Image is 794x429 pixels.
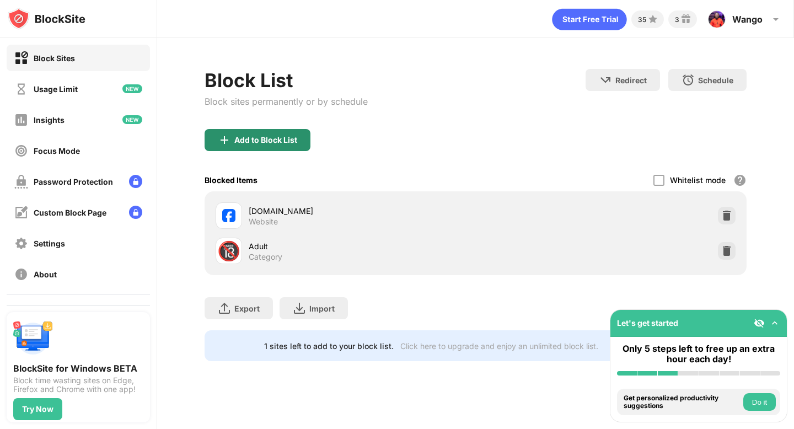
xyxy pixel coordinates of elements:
[400,341,598,351] div: Click here to upgrade and enjoy an unlimited block list.
[13,363,143,374] div: BlockSite for Windows BETA
[14,144,28,158] img: focus-off.svg
[646,13,659,26] img: points-small.svg
[13,376,143,394] div: Block time wasting sites on Edge, Firefox and Chrome with one app!
[264,341,394,351] div: 1 sites left to add to your block list.
[222,209,235,222] img: favicons
[129,175,142,188] img: lock-menu.svg
[743,393,776,411] button: Do it
[14,267,28,281] img: about-off.svg
[249,252,282,262] div: Category
[34,53,75,63] div: Block Sites
[22,405,53,414] div: Try Now
[205,96,368,107] div: Block sites permanently or by schedule
[13,319,53,358] img: push-desktop.svg
[698,76,733,85] div: Schedule
[34,270,57,279] div: About
[34,146,80,155] div: Focus Mode
[14,206,28,219] img: customize-block-page-off.svg
[8,8,85,30] img: logo-blocksite.svg
[552,8,627,30] div: animation
[205,175,257,185] div: Blocked Items
[34,115,65,125] div: Insights
[249,217,278,227] div: Website
[129,206,142,219] img: lock-menu.svg
[14,237,28,250] img: settings-off.svg
[234,136,297,144] div: Add to Block List
[754,318,765,329] img: eye-not-visible.svg
[14,82,28,96] img: time-usage-off.svg
[615,76,647,85] div: Redirect
[675,15,679,24] div: 3
[34,84,78,94] div: Usage Limit
[769,318,780,329] img: omni-setup-toggle.svg
[679,13,693,26] img: reward-small.svg
[249,240,475,252] div: Adult
[122,84,142,93] img: new-icon.svg
[122,115,142,124] img: new-icon.svg
[617,344,780,364] div: Only 5 steps left to free up an extra hour each day!
[617,318,678,328] div: Let's get started
[14,51,28,65] img: block-on.svg
[205,69,368,92] div: Block List
[34,239,65,248] div: Settings
[638,15,646,24] div: 35
[234,304,260,313] div: Export
[217,240,240,262] div: 🔞
[14,113,28,127] img: insights-off.svg
[34,177,113,186] div: Password Protection
[670,175,726,185] div: Whitelist mode
[34,208,106,217] div: Custom Block Page
[249,205,475,217] div: [DOMAIN_NAME]
[309,304,335,313] div: Import
[624,394,741,410] div: Get personalized productivity suggestions
[14,175,28,189] img: password-protection-off.svg
[708,10,726,28] img: ACg8ocKTUSSuJP4QSQf5s61nbFwaioNZ26M1ndsBsYzbfumq4CiG1pB6=s96-c
[732,14,763,25] div: Wango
